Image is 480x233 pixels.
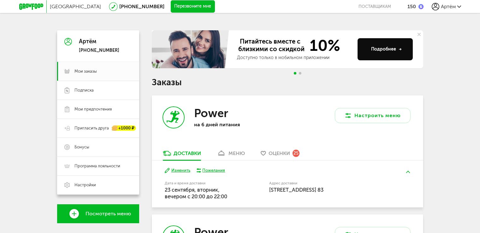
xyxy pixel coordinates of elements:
[299,72,301,75] span: Go to slide 2
[74,163,120,169] span: Программа лояльности
[269,150,290,156] span: Оценки
[152,78,423,87] h1: Заказы
[57,100,139,119] a: Мои предпочтения
[258,150,303,160] a: Оценки 25
[406,171,410,173] img: arrow-up-green.5eb5f82.svg
[306,38,340,53] span: 10%
[358,38,413,60] button: Подробнее
[294,72,296,75] span: Go to slide 1
[79,39,119,45] div: Артём
[214,150,248,160] a: меню
[74,144,89,150] span: Бонусы
[269,187,323,193] span: [STREET_ADDRESS] 83
[160,150,204,160] a: Доставки
[74,125,109,131] span: Пригласить друга
[112,126,136,131] div: +1000 ₽
[57,157,139,176] a: Программа лояльности
[74,69,97,74] span: Мои заказы
[79,48,119,53] div: [PHONE_NUMBER]
[197,168,225,173] button: Пожелания
[165,182,237,185] label: Дата и время доставки
[335,108,411,123] button: Настроить меню
[269,182,387,185] label: Адрес доставки
[194,122,276,128] p: на 6 дней питания
[74,182,96,188] span: Настройки
[293,150,299,157] div: 25
[441,3,456,9] span: Артём
[57,119,139,138] a: Пригласить друга +1000 ₽
[237,38,306,53] span: Питайтесь вместе с близкими со скидкой
[57,204,139,223] a: Посмотреть меню
[202,168,225,173] div: Пожелания
[86,211,131,217] span: Посмотреть меню
[74,106,112,112] span: Мои предпочтения
[165,187,227,200] span: 23 сентября, вторник, вечером c 20:00 до 22:00
[57,62,139,81] a: Мои заказы
[74,87,94,93] span: Подписка
[50,3,101,9] span: [GEOGRAPHIC_DATA]
[194,106,228,120] h3: Power
[165,168,190,174] button: Изменить
[407,3,416,9] div: 150
[57,81,139,100] a: Подписка
[57,176,139,194] a: Настройки
[371,46,402,52] div: Подробнее
[152,30,231,68] img: family-banner.579af9d.jpg
[119,3,164,9] a: [PHONE_NUMBER]
[228,150,245,156] div: меню
[57,138,139,157] a: Бонусы
[418,4,424,9] img: bonus_b.cdccf46.png
[174,150,201,156] div: Доставки
[171,0,215,13] button: Перезвоните мне
[237,55,353,61] div: Доступно только в мобильном приложении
